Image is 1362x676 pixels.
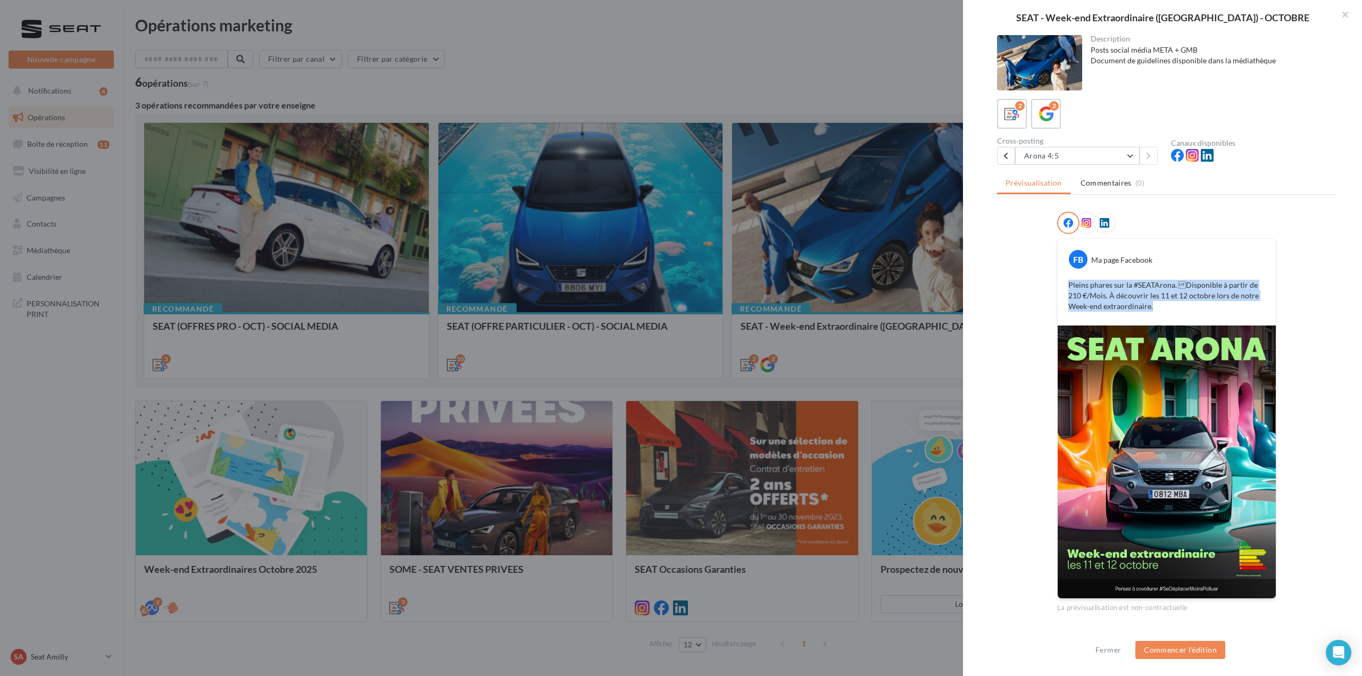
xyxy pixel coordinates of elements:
[1081,178,1132,188] span: Commentaires
[1091,45,1328,66] div: Posts social média META + GMB Document de guidelines disponible dans la médiathèque
[1015,101,1025,111] div: 2
[1091,255,1152,265] div: Ma page Facebook
[1091,644,1125,656] button: Fermer
[1068,280,1265,312] p: Pleins phares sur la #SEATArona. Disponible à partir de 210 €/Mois. À découvrir les 11 et 12 octo...
[1135,641,1225,659] button: Commencer l'édition
[1057,599,1276,613] div: La prévisualisation est non-contractuelle
[1135,179,1144,187] span: (0)
[1171,139,1336,147] div: Canaux disponibles
[997,137,1162,145] div: Cross-posting
[1091,35,1328,43] div: Description
[980,13,1345,22] div: SEAT - Week-end Extraordinaire ([GEOGRAPHIC_DATA]) - OCTOBRE
[1049,101,1059,111] div: 2
[1015,147,1140,165] button: Arona 4:5
[1326,640,1351,665] div: Open Intercom Messenger
[1069,250,1087,269] div: FB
